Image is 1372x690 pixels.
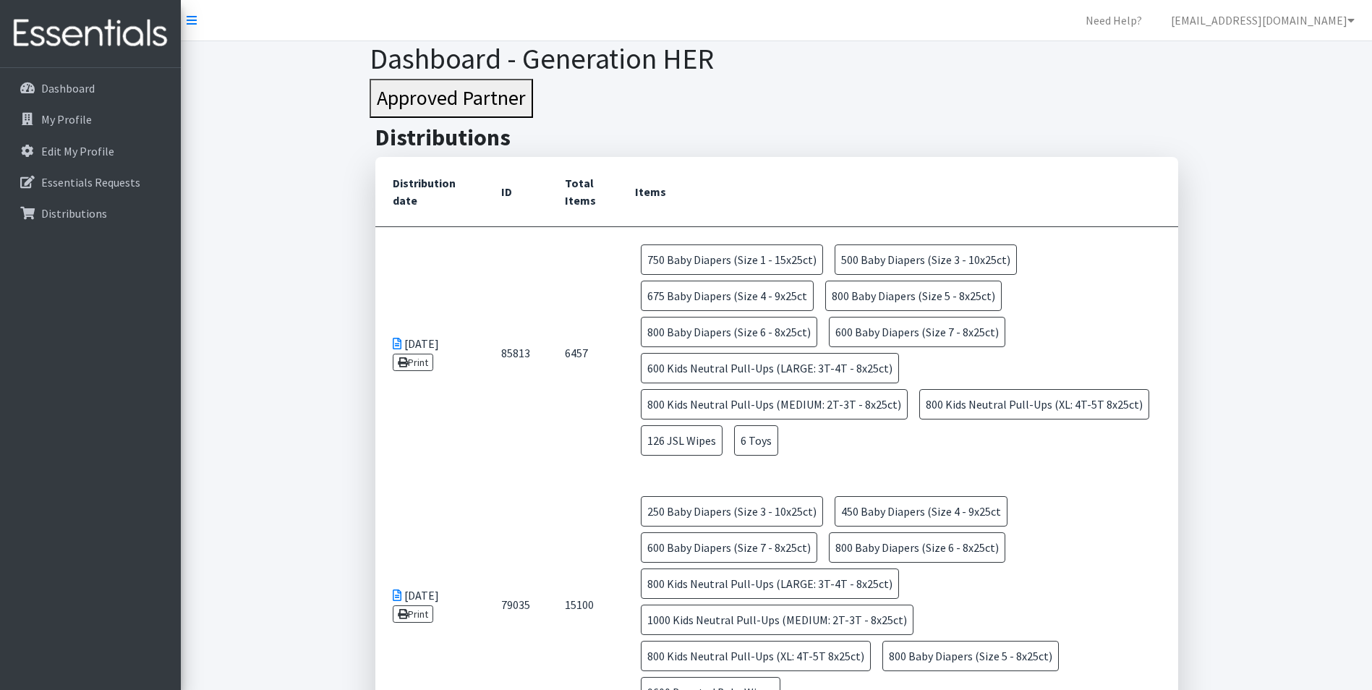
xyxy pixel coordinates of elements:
[6,74,175,103] a: Dashboard
[6,168,175,197] a: Essentials Requests
[618,157,1177,227] th: Items
[641,496,823,527] span: 250 Baby Diapers (Size 3 - 10x25ct)
[375,226,484,479] td: [DATE]
[829,532,1005,563] span: 800 Baby Diapers (Size 6 - 8x25ct)
[734,425,778,456] span: 6 Toys
[641,641,871,671] span: 800 Kids Neutral Pull-Ups (XL: 4T-5T 8x25ct)
[882,641,1059,671] span: 800 Baby Diapers (Size 5 - 8x25ct)
[41,175,140,189] p: Essentials Requests
[375,124,1178,151] h2: Distributions
[484,226,547,479] td: 85813
[41,81,95,95] p: Dashboard
[1074,6,1154,35] a: Need Help?
[641,281,814,311] span: 675 Baby Diapers (Size 4 - 9x25ct
[484,157,547,227] th: ID
[41,206,107,221] p: Distributions
[641,532,817,563] span: 600 Baby Diapers (Size 7 - 8x25ct)
[919,389,1149,419] span: 800 Kids Neutral Pull-Ups (XL: 4T-5T 8x25ct)
[41,144,114,158] p: Edit My Profile
[6,199,175,228] a: Distributions
[1159,6,1366,35] a: [EMAIL_ADDRESS][DOMAIN_NAME]
[547,226,618,479] td: 6457
[835,496,1007,527] span: 450 Baby Diapers (Size 4 - 9x25ct
[641,353,899,383] span: 600 Kids Neutral Pull-Ups (LARGE: 3T-4T - 8x25ct)
[547,157,618,227] th: Total Items
[41,112,92,127] p: My Profile
[641,317,817,347] span: 800 Baby Diapers (Size 6 - 8x25ct)
[641,425,723,456] span: 126 JSL Wipes
[393,354,434,371] a: Print
[6,105,175,134] a: My Profile
[825,281,1002,311] span: 800 Baby Diapers (Size 5 - 8x25ct)
[835,244,1017,275] span: 500 Baby Diapers (Size 3 - 10x25ct)
[641,605,913,635] span: 1000 Kids Neutral Pull-Ups (MEDIUM: 2T-3T - 8x25ct)
[375,157,484,227] th: Distribution date
[829,317,1005,347] span: 600 Baby Diapers (Size 7 - 8x25ct)
[370,41,1183,76] h1: Dashboard - Generation HER
[393,605,434,623] a: Print
[641,568,899,599] span: 800 Kids Neutral Pull-Ups (LARGE: 3T-4T - 8x25ct)
[641,244,823,275] span: 750 Baby Diapers (Size 1 - 15x25ct)
[370,79,533,118] button: Approved Partner
[641,389,908,419] span: 800 Kids Neutral Pull-Ups (MEDIUM: 2T-3T - 8x25ct)
[6,137,175,166] a: Edit My Profile
[6,9,175,58] img: HumanEssentials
